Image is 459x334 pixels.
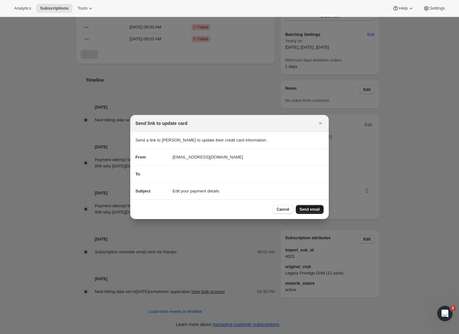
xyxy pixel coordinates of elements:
[135,120,188,126] h2: Send link to update card
[437,306,453,321] iframe: Intercom live chat
[135,137,324,143] p: Send a link to [PERSON_NAME] to update their credit card information.
[419,4,449,13] button: Settings
[173,154,243,160] span: [EMAIL_ADDRESS][DOMAIN_NAME]
[10,4,35,13] button: Analytics
[450,306,455,311] span: 5
[36,4,72,13] button: Subscriptions
[399,6,407,11] span: Help
[173,188,219,194] span: Edit your payment details
[135,172,140,176] span: To
[296,205,324,214] button: Send email
[389,4,418,13] button: Help
[316,119,325,128] button: Close
[74,4,98,13] button: Tools
[277,207,289,212] span: Cancel
[77,6,87,11] span: Tools
[273,205,293,214] button: Cancel
[40,6,68,11] span: Subscriptions
[135,189,150,193] span: Subject
[300,207,320,212] span: Send email
[430,6,445,11] span: Settings
[135,155,146,159] span: From
[14,6,31,11] span: Analytics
